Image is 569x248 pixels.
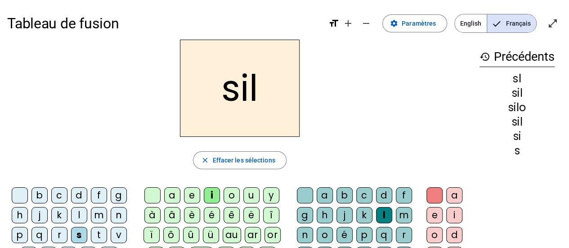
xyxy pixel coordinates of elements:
div: f [396,187,412,203]
div: i [204,187,220,203]
button: Effacer les sélections [193,151,286,169]
div: è [184,207,200,223]
div: ë [243,207,260,223]
div: m [396,207,412,223]
div: i [446,207,462,223]
div: a [164,187,180,203]
div: au [223,227,241,243]
div: sil [479,117,555,127]
div: or [264,227,281,243]
div: q [376,227,392,243]
div: é [336,227,353,243]
mat-button-toggle-group: Language selection [454,14,537,33]
div: n [297,227,313,243]
div: r [51,227,67,243]
div: sl [479,73,555,84]
div: o [317,227,333,243]
span: Effacer les sélections [212,155,275,166]
div: d [71,187,87,203]
div: silo [479,102,555,113]
mat-icon: close [201,156,209,164]
button: Augmenter la taille de la police [339,14,357,32]
mat-icon: settings [390,19,398,27]
h1: Tableau de fusion [7,9,321,38]
div: p [12,227,28,243]
div: ü [203,227,219,243]
div: o [426,227,443,243]
div: sil [479,88,555,99]
div: û [183,227,199,243]
mat-icon: remove [361,18,372,29]
div: r [396,227,412,243]
div: j [31,207,48,223]
div: î [263,207,279,223]
div: a [446,187,462,203]
mat-icon: add [343,18,354,29]
mat-icon: history [479,51,490,62]
div: ê [224,207,240,223]
div: s [479,145,555,156]
div: b [31,187,48,203]
div: f [91,187,107,203]
div: l [71,207,87,223]
div: j [336,207,353,223]
div: p [356,227,372,243]
div: s [71,227,87,243]
div: k [356,207,372,223]
button: Paramètres [382,14,447,32]
div: h [12,207,28,223]
div: c [356,187,372,203]
h2: sil [180,40,300,137]
span: English [455,14,487,32]
div: d [446,227,462,243]
div: k [51,207,67,223]
div: l [376,207,392,223]
div: y [263,187,279,203]
div: a [317,187,333,203]
div: ô [163,227,179,243]
div: h [317,207,333,223]
div: e [426,207,443,223]
div: ar [245,227,261,243]
div: ï [143,227,160,243]
div: v [111,227,127,243]
div: q [31,227,48,243]
div: si [479,131,555,142]
div: d [376,187,392,203]
div: m [91,207,107,223]
div: g [111,187,127,203]
span: Paramètres [402,18,436,29]
div: o [224,187,240,203]
div: é [204,207,220,223]
button: Diminuer la taille de la police [357,14,375,32]
div: u [243,187,260,203]
mat-icon: open_in_full [547,18,558,29]
button: Entrer en plein écran [544,14,562,32]
div: c [51,187,67,203]
mat-icon: format_size [328,18,339,29]
div: à [144,207,161,223]
div: e [184,187,200,203]
div: t [91,227,107,243]
div: n [111,207,127,223]
div: g [297,207,313,223]
h3: Précédents [479,47,555,67]
span: Français [487,14,536,32]
div: b [336,187,353,203]
div: â [164,207,180,223]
